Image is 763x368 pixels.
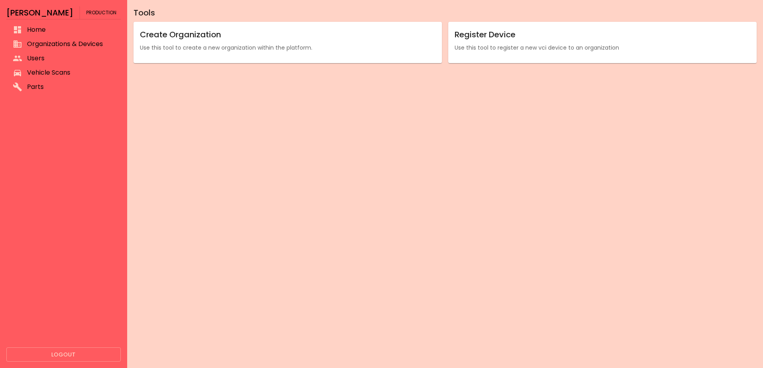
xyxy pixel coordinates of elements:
[86,6,116,19] span: Production
[27,25,114,35] span: Home
[140,44,436,52] p: Use this tool to create a new organization within the platform.
[27,68,114,77] span: Vehicle Scans
[6,6,73,19] h6: [PERSON_NAME]
[455,28,750,41] h6: Register Device
[6,347,121,362] button: Logout
[27,54,114,63] span: Users
[134,6,757,19] h6: Tools
[27,39,114,49] span: Organizations & Devices
[140,28,436,41] h6: Create Organization
[455,44,750,52] p: Use this tool to register a new vci device to an organization
[27,82,114,92] span: Parts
